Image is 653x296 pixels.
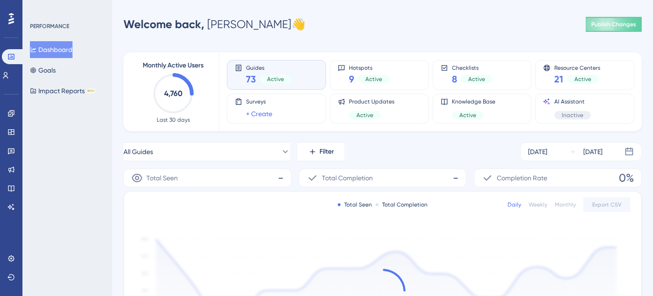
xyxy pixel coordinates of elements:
button: Export CSV [583,197,630,212]
button: All Guides [123,142,290,161]
span: Checklists [452,64,493,71]
span: Monthly Active Users [143,60,203,71]
div: [DATE] [528,146,547,157]
span: 0% [619,170,634,185]
span: Guides [246,64,291,71]
button: Goals [30,62,56,79]
span: AI Assistant [554,98,591,105]
span: Last 30 days [157,116,190,124]
span: Active [267,75,284,83]
div: [DATE] [583,146,602,157]
span: All Guides [123,146,153,157]
button: Dashboard [30,41,73,58]
span: 8 [452,73,457,86]
span: Active [574,75,591,83]
div: Daily [508,201,521,208]
span: Total Seen [146,172,178,184]
div: [PERSON_NAME] 👋 [123,17,305,32]
span: 21 [554,73,563,86]
span: Hotspots [349,64,390,71]
span: Active [468,75,485,83]
span: Product Updates [349,98,394,105]
span: Resource Centers [554,64,600,71]
div: Weekly [529,201,547,208]
text: 4,760 [164,89,182,98]
span: 9 [349,73,354,86]
button: Publish Changes [586,17,642,32]
span: Filter [319,146,334,157]
span: Completion Rate [497,172,547,184]
div: Total Seen [338,201,372,208]
div: BETA [87,89,95,93]
div: Monthly [555,201,576,208]
div: Total Completion [376,201,428,208]
span: Active [459,111,476,119]
a: + Create [246,108,272,119]
span: Surveys [246,98,272,105]
span: Active [356,111,373,119]
span: Active [365,75,382,83]
span: Total Completion [322,172,373,184]
button: Impact ReportsBETA [30,82,95,99]
span: Export CSV [592,201,622,208]
span: - [278,170,283,185]
span: 73 [246,73,256,86]
div: PERFORMANCE [30,22,69,30]
span: Inactive [562,111,583,119]
span: - [453,170,458,185]
span: Welcome back, [123,17,204,31]
button: Filter [297,142,344,161]
span: Publish Changes [591,21,636,28]
span: Knowledge Base [452,98,495,105]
